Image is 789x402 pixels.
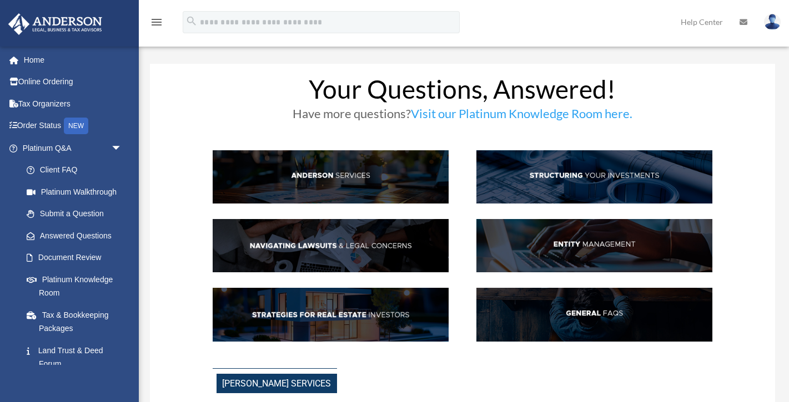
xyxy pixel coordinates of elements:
[16,247,139,269] a: Document Review
[213,108,713,125] h3: Have more questions?
[111,137,133,160] span: arrow_drop_down
[150,16,163,29] i: menu
[476,288,713,341] img: GenFAQ_hdr
[8,71,139,93] a: Online Ordering
[16,203,139,225] a: Submit a Question
[476,219,713,272] img: EntManag_hdr
[213,219,449,272] img: NavLaw_hdr
[213,288,449,341] img: StratsRE_hdr
[217,374,337,393] span: [PERSON_NAME] Services
[8,115,139,138] a: Order StatusNEW
[8,137,139,159] a: Platinum Q&Aarrow_drop_down
[8,49,139,71] a: Home
[5,13,105,35] img: Anderson Advisors Platinum Portal
[16,339,139,375] a: Land Trust & Deed Forum
[16,225,139,247] a: Answered Questions
[16,159,133,181] a: Client FAQ
[411,106,632,126] a: Visit our Platinum Knowledge Room here.
[8,93,139,115] a: Tax Organizers
[476,150,713,203] img: StructInv_hdr
[185,15,198,27] i: search
[150,19,163,29] a: menu
[764,14,781,30] img: User Pic
[213,77,713,108] h1: Your Questions, Answered!
[16,268,139,304] a: Platinum Knowledge Room
[16,181,139,203] a: Platinum Walkthrough
[64,118,88,134] div: NEW
[213,150,449,203] img: AndServ_hdr
[16,304,139,339] a: Tax & Bookkeeping Packages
